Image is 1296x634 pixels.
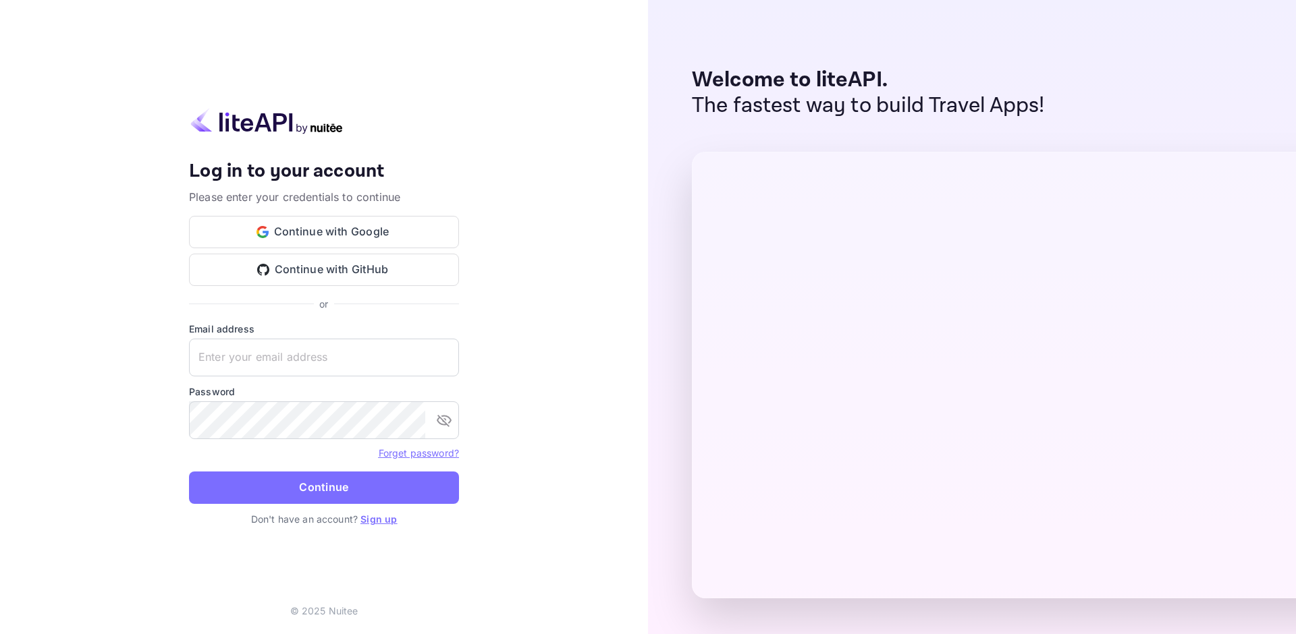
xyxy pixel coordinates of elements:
button: Continue [189,471,459,504]
label: Password [189,384,459,399]
button: toggle password visibility [431,407,458,434]
img: liteapi [189,108,344,134]
p: © 2025 Nuitee [290,604,358,618]
p: The fastest way to build Travel Apps! [692,93,1045,119]
h4: Log in to your account [189,160,459,183]
a: Sign up [360,513,397,525]
a: Forget password? [379,447,459,459]
input: Enter your email address [189,339,459,376]
p: Please enter your credentials to continue [189,189,459,205]
p: or [319,297,328,311]
button: Continue with GitHub [189,254,459,286]
a: Forget password? [379,446,459,459]
p: Welcome to liteAPI. [692,67,1045,93]
label: Email address [189,322,459,336]
p: Don't have an account? [189,512,459,526]
button: Continue with Google [189,216,459,248]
